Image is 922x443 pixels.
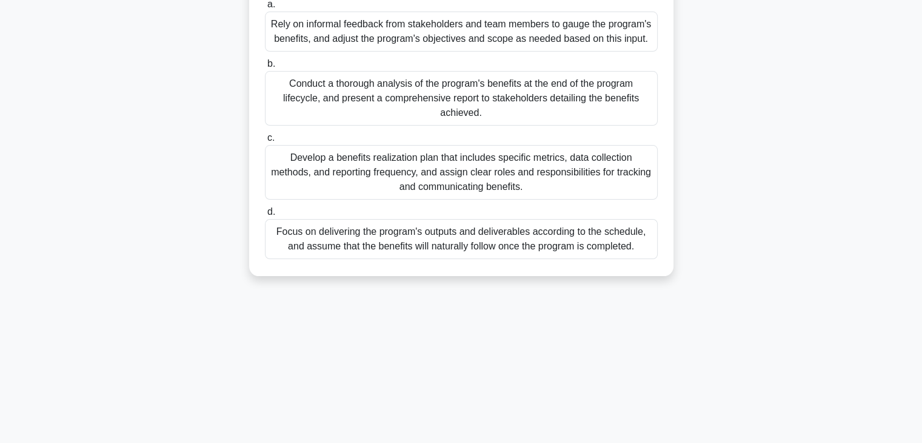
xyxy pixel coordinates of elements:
[267,206,275,217] span: d.
[267,132,275,143] span: c.
[265,12,658,52] div: Rely on informal feedback from stakeholders and team members to gauge the program's benefits, and...
[265,145,658,200] div: Develop a benefits realization plan that includes specific metrics, data collection methods, and ...
[265,71,658,126] div: Conduct a thorough analysis of the program's benefits at the end of the program lifecycle, and pr...
[267,58,275,69] span: b.
[265,219,658,259] div: Focus on delivering the program's outputs and deliverables according to the schedule, and assume ...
